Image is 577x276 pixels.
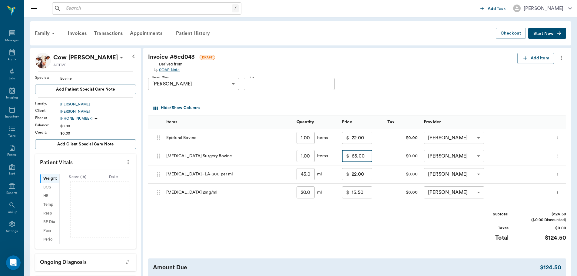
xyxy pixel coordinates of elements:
p: $ [346,189,349,196]
div: Pain [40,226,59,235]
a: Appointments [126,26,166,41]
p: [PHONE_NUMBER] [60,116,92,121]
button: message [377,188,380,197]
button: Add client Special Care Note [35,139,136,149]
div: Cow Spanel [53,53,118,62]
div: Messages [5,38,19,43]
button: more [556,53,566,63]
div: ml [315,171,322,177]
div: Provider [421,115,551,129]
div: [PERSON_NAME] [524,5,563,12]
div: Score ( lb ) [60,174,96,180]
div: Taxes [463,225,509,231]
label: Select Client [152,75,170,79]
input: Search [64,4,232,13]
div: Settings [6,229,18,234]
input: 0.00 [352,186,372,198]
div: Price [339,115,384,129]
label: Title [248,75,254,79]
div: $124.50 [521,234,566,242]
div: Forms [7,153,16,157]
p: $ [346,134,349,141]
div: Credit : [35,130,60,135]
div: Family : [35,101,60,106]
div: Tasks [8,134,16,138]
div: $0.00 [384,129,421,147]
a: Patient History [172,26,214,41]
a: Transactions [90,26,126,41]
div: $0.00 [521,225,566,231]
div: Tax [384,115,421,129]
div: $0.00 [384,147,421,165]
a: Invoices [64,26,90,41]
div: Client : [35,108,60,113]
button: message [377,170,380,179]
div: BP Dia [40,218,59,227]
div: Appts [8,57,16,62]
div: Balance : [35,122,60,128]
button: Add Item [517,53,554,64]
div: Price [342,114,352,131]
p: Patient Vitals [35,154,136,169]
div: Subtotal [463,211,509,217]
button: Checkout [496,28,526,39]
img: Profile Image [35,53,51,68]
div: / [232,4,239,12]
div: Resp [40,209,59,218]
span: Add client Special Care Note [57,141,114,148]
div: Temp [40,200,59,209]
button: Select columns [152,103,202,113]
div: Date [95,174,131,180]
button: more [554,169,561,179]
button: Start New [528,28,566,39]
div: Weight [40,174,59,183]
div: Reports [6,191,18,195]
p: $ [346,152,349,160]
button: Close drawer [28,2,40,15]
div: HR [40,192,59,201]
div: Tax [387,114,394,131]
div: $0.00 [60,123,136,129]
div: [PERSON_NAME] [148,78,239,90]
button: more [554,151,561,161]
div: Amount Due [153,263,540,272]
div: [MEDICAL_DATA] 2mg/ml [163,184,293,202]
button: Add Task [478,3,508,14]
div: $0.00 [384,165,421,184]
div: Provider [424,114,441,131]
div: [PERSON_NAME] [424,132,484,144]
a: [PERSON_NAME] [60,109,136,114]
input: 0.00 [352,132,372,144]
input: 0.00 [352,150,372,162]
div: $124.50 [521,211,566,217]
div: Species : [35,75,60,80]
div: Quantity [297,114,314,131]
div: Epidural Bovine [163,129,293,147]
div: Lookup [7,210,17,214]
button: more [554,133,561,143]
button: [PERSON_NAME] [508,3,577,14]
div: Phone : [35,115,60,121]
span: Add patient Special Care Note [56,86,115,93]
a: [PERSON_NAME] [60,101,136,107]
div: Items [166,114,177,131]
div: Inventory [5,115,19,119]
span: DRAFT [200,55,215,60]
div: $0.00 [384,184,421,202]
div: Total [463,234,509,242]
a: SOAP Note [159,67,182,73]
div: Bovine [60,76,136,81]
div: $124.50 [540,263,561,272]
div: [PERSON_NAME] [424,150,484,162]
iframe: Intercom live chat [6,255,21,270]
div: [MEDICAL_DATA] - LA-300 per ml [163,165,293,184]
button: more [123,157,133,167]
div: ($0.00 Discounted) [521,217,566,223]
button: more [554,187,561,198]
p: $ [346,171,349,178]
